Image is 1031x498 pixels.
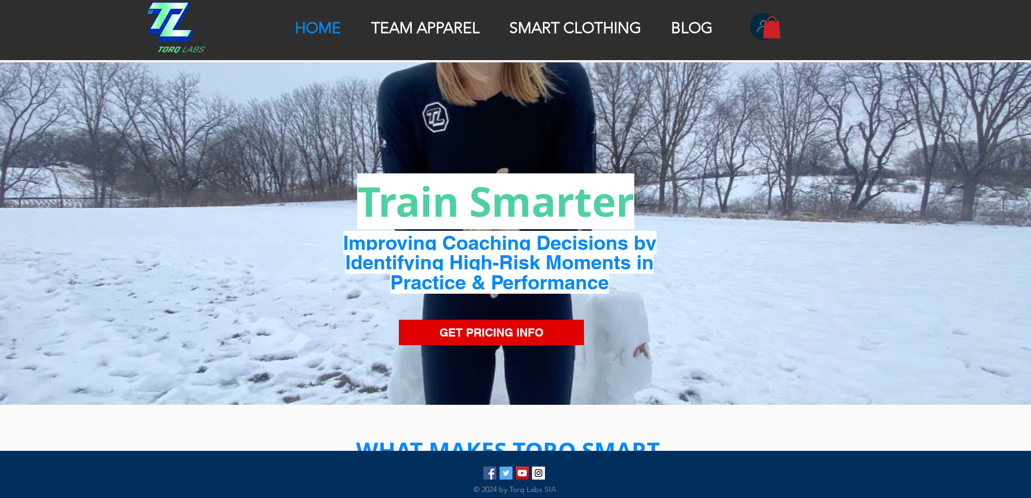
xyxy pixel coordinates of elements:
[357,17,494,36] a: TEAM APPAREL
[356,435,660,498] span: WHAT MAKES TORQ SMART CLOTHING UNIQUE?
[343,231,656,294] span: Improving Coaching Decisions by Identifying High-Risk Moments in Practice & Performance
[516,467,529,480] img: YouTube Social Icon
[483,467,545,480] ul: Social Bar
[474,484,556,494] span: © 2024 by Torq Labs SIA
[280,17,356,36] a: HOME
[656,17,727,36] a: BLOG
[495,17,656,36] a: SMART CLOTHING
[504,19,647,37] p: SMART CLOTHING
[483,467,496,480] img: Facebook Social Icon
[666,19,718,37] p: BLOG
[280,17,727,36] nav: Site
[148,2,205,53] img: TRANSPARENT TORQ LOGO.png
[290,19,346,37] p: HOME
[357,173,634,229] span: Train Smarter
[366,19,485,37] p: TEAM APPAREL
[399,320,584,345] a: GET PRICING INFO
[532,467,545,480] img: Torq_Labs Instagram
[439,325,543,340] span: GET PRICING INFO
[500,467,513,480] img: Twitter Social Icon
